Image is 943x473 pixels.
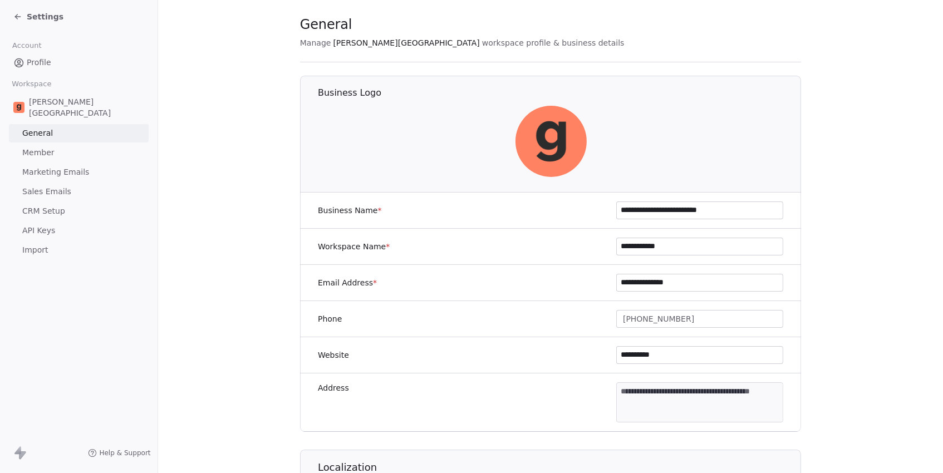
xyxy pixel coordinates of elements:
[318,349,349,361] label: Website
[300,37,331,48] span: Manage
[623,313,694,325] span: [PHONE_NUMBER]
[22,205,65,217] span: CRM Setup
[27,11,63,22] span: Settings
[22,186,71,198] span: Sales Emails
[318,313,342,324] label: Phone
[9,163,149,181] a: Marketing Emails
[22,225,55,237] span: API Keys
[22,147,55,159] span: Member
[13,102,24,113] img: Goela%20School%20Logos%20(4).png
[318,277,377,288] label: Email Address
[9,221,149,240] a: API Keys
[22,244,48,256] span: Import
[318,241,390,252] label: Workspace Name
[482,37,625,48] span: workspace profile & business details
[9,241,149,259] a: Import
[22,166,89,178] span: Marketing Emails
[9,144,149,162] a: Member
[300,16,352,33] span: General
[7,76,56,92] span: Workspace
[9,202,149,220] a: CRM Setup
[318,382,349,393] label: Address
[9,124,149,142] a: General
[9,53,149,72] a: Profile
[22,127,53,139] span: General
[88,449,150,457] a: Help & Support
[616,310,783,328] button: [PHONE_NUMBER]
[27,57,51,68] span: Profile
[318,205,382,216] label: Business Name
[515,106,586,177] img: Goela%20School%20Logos%20(4).png
[333,37,479,48] span: [PERSON_NAME][GEOGRAPHIC_DATA]
[9,183,149,201] a: Sales Emails
[29,96,144,119] span: [PERSON_NAME][GEOGRAPHIC_DATA]
[318,87,802,99] h1: Business Logo
[7,37,46,54] span: Account
[13,11,63,22] a: Settings
[99,449,150,457] span: Help & Support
